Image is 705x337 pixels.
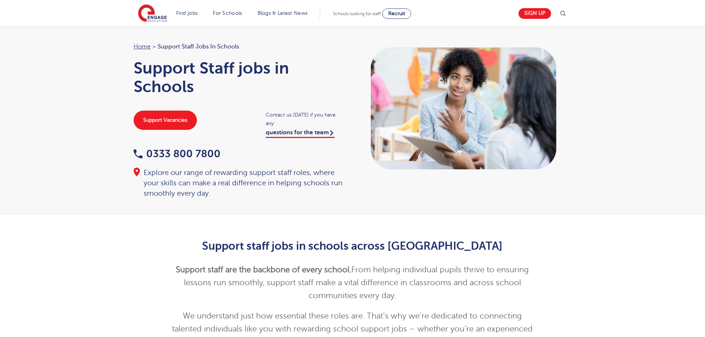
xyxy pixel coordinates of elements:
a: Blogs & Latest News [258,10,308,16]
a: Support Vacancies [134,111,197,130]
span: Recruit [388,11,405,16]
h1: Support Staff jobs in Schools [134,59,345,96]
span: > [152,43,156,50]
div: Explore our range of rewarding support staff roles, where your skills can make a real difference ... [134,168,345,199]
a: For Schools [213,10,242,16]
a: Find jobs [176,10,198,16]
strong: Support staff jobs in schools across [GEOGRAPHIC_DATA] [202,240,503,252]
a: Recruit [382,9,411,19]
a: Sign up [518,8,551,19]
a: 0333 800 7800 [134,148,221,159]
span: Support Staff jobs in Schools [158,42,239,51]
span: Schools looking for staff [333,11,381,16]
strong: Support staff are the backbone of every school. [176,265,351,274]
a: questions for the team [266,129,335,138]
a: Home [134,43,151,50]
p: From helping individual pupils thrive to ensuring lessons run smoothly, support staff make a vita... [171,263,534,302]
span: Contact us [DATE] if you have any [266,111,345,128]
img: Engage Education [138,4,167,23]
nav: breadcrumb [134,42,345,51]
